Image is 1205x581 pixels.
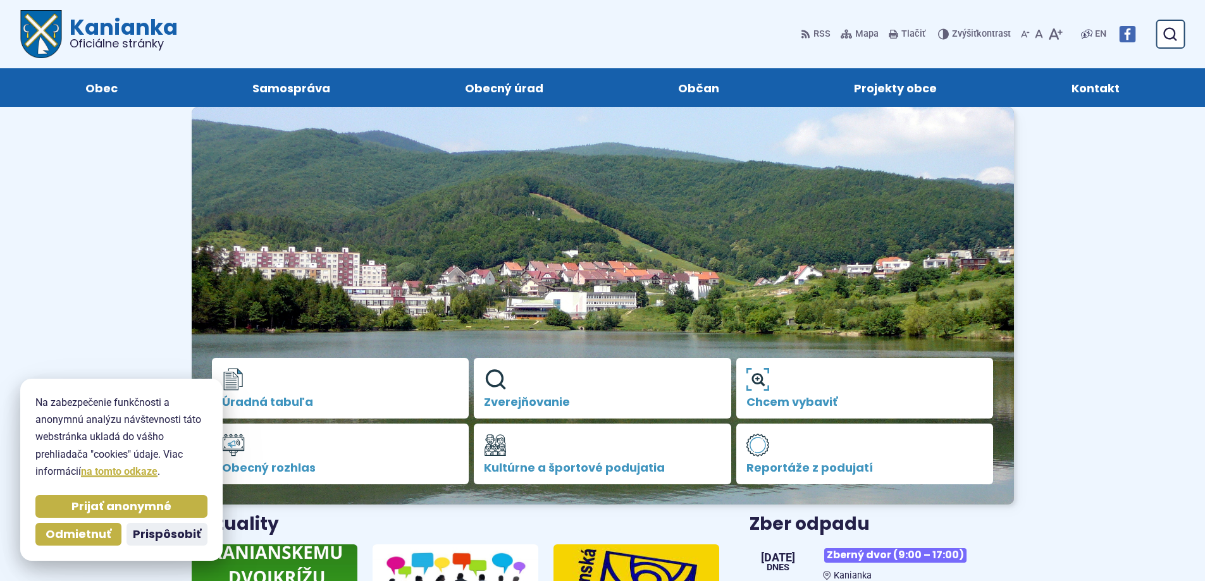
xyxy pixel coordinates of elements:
span: Kultúrne a športové podujatia [484,462,721,474]
a: Reportáže z podujatí [736,424,994,484]
a: na tomto odkaze [81,465,158,477]
a: EN [1092,27,1109,42]
span: Občan [678,68,719,107]
span: Zvýšiť [952,28,977,39]
button: Zvýšiťkontrast [938,21,1013,47]
span: Zverejňovanie [484,396,721,408]
a: Samospráva [197,68,385,107]
span: Prispôsobiť [133,527,201,542]
a: Projekty obce [800,68,992,107]
a: Zverejňovanie [474,358,731,419]
span: RSS [813,27,831,42]
a: Kontakt [1017,68,1175,107]
a: Chcem vybaviť [736,358,994,419]
button: Nastaviť pôvodnú veľkosť písma [1032,21,1046,47]
span: Projekty obce [854,68,937,107]
h3: Aktuality [192,515,279,534]
span: Chcem vybaviť [746,396,984,408]
span: Dnes [761,563,795,572]
span: Obecný úrad [465,68,543,107]
h1: Kanianka [62,16,178,49]
span: Kontakt [1072,68,1120,107]
button: Prispôsobiť [127,523,207,546]
span: EN [1095,27,1106,42]
button: Odmietnuť [35,523,121,546]
span: kontrast [952,29,1011,40]
a: Mapa [838,21,881,47]
span: Prijať anonymné [71,499,171,514]
span: Odmietnuť [46,527,111,542]
span: Zberný dvor (9:00 – 17:00) [824,548,967,563]
span: Úradná tabuľa [222,396,459,408]
span: Mapa [855,27,879,42]
h3: Zber odpadu [750,515,1013,534]
button: Tlačiť [886,21,928,47]
button: Zmenšiť veľkosť písma [1018,21,1032,47]
a: Občan [624,68,774,107]
span: Kanianka [834,570,872,581]
a: Kultúrne a športové podujatia [474,424,731,484]
img: Prejsť na Facebook stránku [1119,26,1135,42]
span: Samospráva [252,68,330,107]
a: Obecný rozhlas [212,424,469,484]
span: Reportáže z podujatí [746,462,984,474]
a: Obecný úrad [410,68,598,107]
a: Zberný dvor (9:00 – 17:00) Kanianka [DATE] Dnes [750,543,1013,581]
p: Na zabezpečenie funkčnosti a anonymnú analýzu návštevnosti táto webstránka ukladá do vášho prehli... [35,394,207,480]
a: Logo Kanianka, prejsť na domovskú stránku. [20,10,178,58]
button: Zväčšiť veľkosť písma [1046,21,1065,47]
img: Prejsť na domovskú stránku [20,10,62,58]
a: RSS [801,21,833,47]
span: Tlačiť [901,29,925,40]
span: Obec [85,68,118,107]
a: Obec [30,68,172,107]
a: Úradná tabuľa [212,358,469,419]
span: Obecný rozhlas [222,462,459,474]
span: Oficiálne stránky [70,38,178,49]
button: Prijať anonymné [35,495,207,518]
span: [DATE] [761,552,795,563]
